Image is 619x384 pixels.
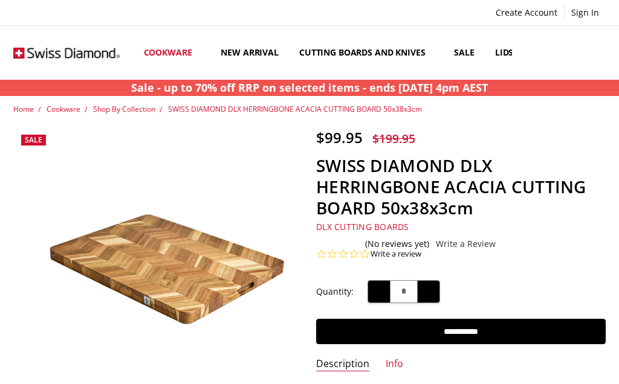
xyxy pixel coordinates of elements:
a: Home [13,104,34,114]
span: $99.95 [316,127,363,147]
h1: SWISS DIAMOND DLX HERRINGBONE ACACIA CUTTING BOARD 50x38x3cm [316,155,605,219]
label: Quantity: [316,285,354,298]
a: Info [386,357,403,371]
span: $199.95 [372,130,415,147]
a: Sale [444,26,484,80]
a: Description [316,357,369,371]
img: SWISS DIAMOND DLX HERRINGBONE ACACIA CUTTING BOARD 50x38x3cm [13,177,302,370]
a: Shop By Collection [93,104,155,114]
a: New arrival [210,26,288,80]
a: Lids & Accessories [485,26,598,80]
a: Cookware [47,104,80,114]
a: DLX Cutting Boards [316,221,409,232]
a: Cutting boards and knives [289,26,444,80]
a: Cookware [134,26,211,80]
a: Create Account [489,4,564,21]
img: Free Shipping On Every Order [13,31,120,74]
strong: Sale - up to 70% off RRP on selected items - ends [DATE] 4pm AEST [131,80,488,95]
a: Write a Review [436,239,496,249]
span: (No reviews yet) [365,239,429,249]
a: SWISS DIAMOND DLX HERRINGBONE ACACIA CUTTING BOARD 50x38x3cm [168,104,422,114]
span: Sale [25,135,42,145]
a: Write a review [371,249,421,260]
a: Sign In [565,4,606,21]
